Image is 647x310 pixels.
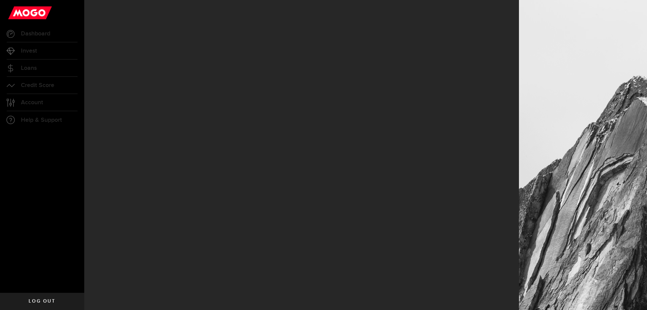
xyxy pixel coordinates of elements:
span: Invest [21,48,37,54]
span: Account [21,100,43,106]
span: Log out [29,299,55,304]
span: Help & Support [21,117,62,123]
span: Credit Score [21,82,54,88]
span: Loans [21,65,37,71]
span: Dashboard [21,31,50,37]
